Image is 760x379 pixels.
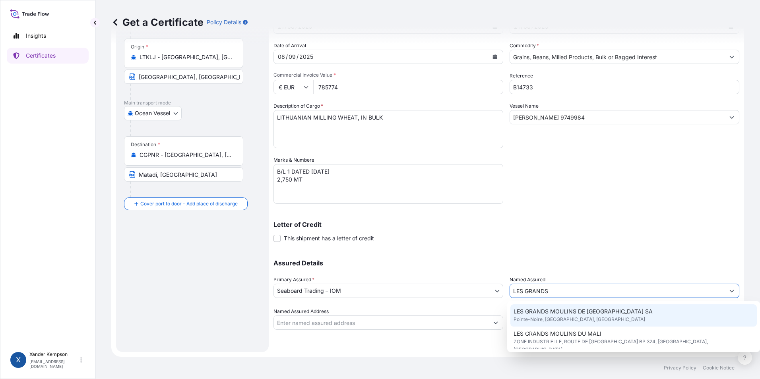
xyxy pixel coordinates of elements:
[725,110,739,124] button: Show suggestions
[135,109,170,117] span: Ocean Vessel
[273,110,503,148] textarea: LITHUANIAN MILLING WHEAT, IN BULK
[124,70,243,84] input: Text to appear on certificate
[510,276,545,284] label: Named Assured
[510,110,725,124] input: Type to search vessel name or IMO
[140,151,233,159] input: Destination
[514,338,754,354] span: ZONE INDUSTRIELLE, ROUTE DE [GEOGRAPHIC_DATA] BP 324, [GEOGRAPHIC_DATA], [GEOGRAPHIC_DATA]
[273,164,503,204] textarea: B/L 3 DATED [DATE] 4,800.000 MT B/L 4 DATED [DATE] 2,400.000 MT B/L 5 DATED [DATE] 2,300.000 MT B...
[29,359,79,369] p: [EMAIL_ADDRESS][DOMAIN_NAME]
[510,42,539,50] label: Commodity
[313,80,503,94] input: Enter amount
[140,53,233,61] input: Origin
[299,52,314,62] div: year,
[274,315,489,330] input: Named Assured Address
[288,52,297,62] div: month,
[510,80,739,94] input: Enter booking reference
[131,44,148,50] div: Origin
[131,141,160,148] div: Destination
[16,356,21,364] span: X
[664,365,696,371] p: Privacy Policy
[207,18,241,26] p: Policy Details
[284,234,374,242] span: This shipment has a letter of credit
[514,330,601,338] span: LES GRANDS MOULINS DU MALI
[514,307,653,315] span: LES GRANDS MOULINS DE [GEOGRAPHIC_DATA] SA
[725,284,739,298] button: Show suggestions
[489,50,501,63] button: Calendar
[703,365,735,371] p: Cookie Notice
[725,50,739,64] button: Show suggestions
[273,221,739,228] p: Letter of Credit
[277,52,286,62] div: day,
[514,315,645,323] span: Pointe-Noire, [GEOGRAPHIC_DATA], [GEOGRAPHIC_DATA]
[26,32,46,40] p: Insights
[273,307,329,315] label: Named Assured Address
[124,167,243,182] input: Text to appear on certificate
[273,42,306,50] span: Date of Arrival
[273,72,503,78] span: Commercial Invoice Value
[286,52,288,62] div: /
[273,276,314,284] span: Primary Assured
[140,200,238,208] span: Cover port to door - Add place of discharge
[111,16,204,29] p: Get a Certificate
[124,100,261,106] p: Main transport mode
[510,72,533,80] label: Reference
[273,260,739,266] p: Assured Details
[277,287,341,295] span: Seaboard Trading – IOM
[273,102,323,110] label: Description of Cargo
[510,50,725,64] input: Type to search commodity
[489,315,503,330] button: Show suggestions
[510,284,725,298] input: Assured Name
[510,102,539,110] label: Vessel Name
[297,52,299,62] div: /
[510,304,757,357] div: Suggestions
[26,52,56,60] p: Certificates
[124,106,182,120] button: Select transport
[29,351,79,358] p: Xander Kempson
[273,156,314,164] label: Marks & Numbers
